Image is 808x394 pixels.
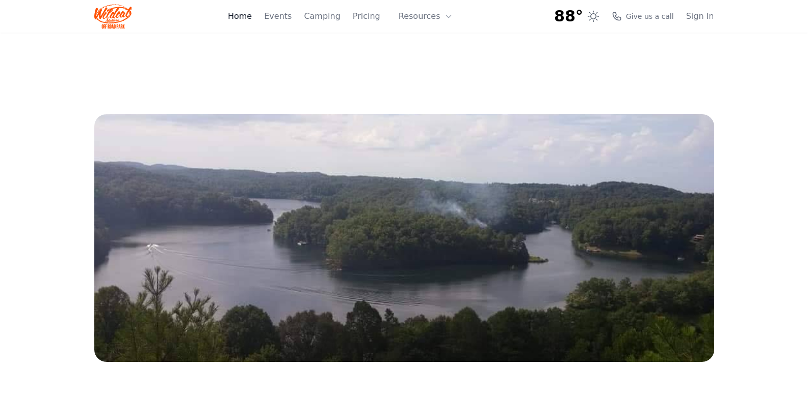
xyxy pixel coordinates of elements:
[393,6,459,27] button: Resources
[264,10,292,22] a: Events
[554,7,583,25] span: 88°
[228,10,252,22] a: Home
[686,10,714,22] a: Sign In
[94,4,133,29] img: Wildcat Logo
[612,11,674,21] a: Give us a call
[626,11,674,21] span: Give us a call
[304,10,340,22] a: Camping
[353,10,380,22] a: Pricing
